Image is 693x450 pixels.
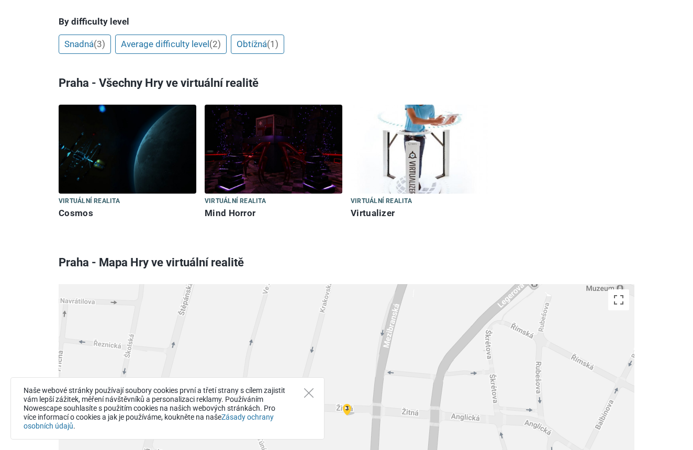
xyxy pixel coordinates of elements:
[205,196,266,207] span: Virtuální Realita
[231,35,284,54] a: Obtížná(1)
[343,404,355,416] img: map-view-ico-yellow.png
[59,208,196,219] h6: Cosmos
[59,35,111,54] a: Snadná(3)
[351,105,488,194] img: Virtualizer
[351,196,412,207] span: Virtuální Realita
[59,196,120,207] span: Virtuální Realita
[267,39,278,49] span: (1)
[115,35,227,54] a: Average difficulty level(2)
[351,105,488,221] a: Virtualizer Virtuální Realita Virtualizer
[351,208,488,219] h6: Virtualizer
[59,16,634,27] h5: By difficulty level
[10,377,325,440] div: Naše webové stránky používají soubory cookies první a třetí strany s cílem zajistit vám lepší záž...
[24,413,274,430] a: Zásady ochrany osobních údajů
[205,208,342,219] h6: Mind Horror
[59,249,634,276] h3: Praha - Mapa Hry ve virtuální realitě
[304,388,314,398] button: Close
[205,105,342,221] a: Mind Horror Virtuální Realita Mind Horror
[59,70,634,97] h3: Praha - Všechny Hry ve virtuální realitě
[59,105,196,194] img: Cosmos
[94,39,105,49] span: (3)
[608,289,629,310] button: Přepnout zobrazení na celou obrazovku
[209,39,221,49] span: (2)
[205,105,342,194] img: Mind Horror
[341,402,353,414] div: 3
[59,105,196,221] a: Cosmos Virtuální Realita Cosmos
